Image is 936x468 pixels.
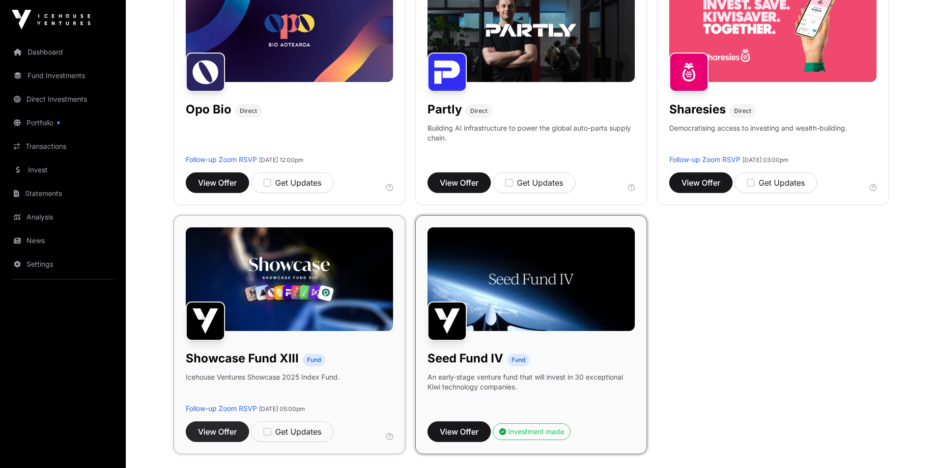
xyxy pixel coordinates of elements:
[8,41,118,63] a: Dashboard
[198,426,237,438] span: View Offer
[186,227,393,331] img: Showcase-Fund-Banner-1.jpg
[8,206,118,228] a: Analysis
[186,421,249,442] button: View Offer
[8,65,118,86] a: Fund Investments
[8,88,118,110] a: Direct Investments
[186,102,231,117] h1: Opo Bio
[493,172,575,193] button: Get Updates
[427,172,491,193] button: View Offer
[511,356,525,364] span: Fund
[186,372,340,382] p: Icehouse Ventures Showcase 2025 Index Fund.
[198,177,237,189] span: View Offer
[8,112,118,134] a: Portfolio
[8,253,118,275] a: Settings
[251,172,334,193] button: Get Updates
[669,155,740,164] a: Follow-up Zoom RSVP
[186,53,225,92] img: Opo Bio
[470,107,487,115] span: Direct
[669,53,709,92] img: Sharesies
[186,302,225,341] img: Showcase Fund XIII
[12,10,90,29] img: Icehouse Ventures Logo
[8,159,118,181] a: Invest
[734,107,751,115] span: Direct
[240,107,257,115] span: Direct
[259,156,304,164] span: [DATE] 12:00pm
[742,156,789,164] span: [DATE] 03:00pm
[493,423,570,440] button: Investment made
[263,426,321,438] div: Get Updates
[186,351,299,366] h1: Showcase Fund XIII
[263,177,321,189] div: Get Updates
[427,102,462,117] h1: Partly
[8,183,118,204] a: Statements
[186,155,257,164] a: Follow-up Zoom RSVP
[427,53,467,92] img: Partly
[427,421,491,442] button: View Offer
[499,427,564,437] div: Investment made
[735,172,817,193] button: Get Updates
[887,421,936,468] iframe: Chat Widget
[8,230,118,251] a: News
[681,177,720,189] span: View Offer
[186,172,249,193] button: View Offer
[186,404,257,413] a: Follow-up Zoom RSVP
[427,302,467,341] img: Seed Fund IV
[251,421,334,442] button: Get Updates
[307,356,321,364] span: Fund
[427,227,635,331] img: Seed-Fund-4_Banner.jpg
[427,123,635,155] p: Building AI infrastructure to power the global auto-parts supply chain.
[747,177,805,189] div: Get Updates
[669,123,847,155] p: Democratising access to investing and wealth-building.
[427,351,503,366] h1: Seed Fund IV
[669,172,733,193] button: View Offer
[8,136,118,157] a: Transactions
[427,372,635,392] p: An early-stage venture fund that will invest in 30 exceptional Kiwi technology companies.
[259,405,305,413] span: [DATE] 05:00pm
[505,177,563,189] div: Get Updates
[669,102,726,117] h1: Sharesies
[440,426,479,438] span: View Offer
[440,177,479,189] span: View Offer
